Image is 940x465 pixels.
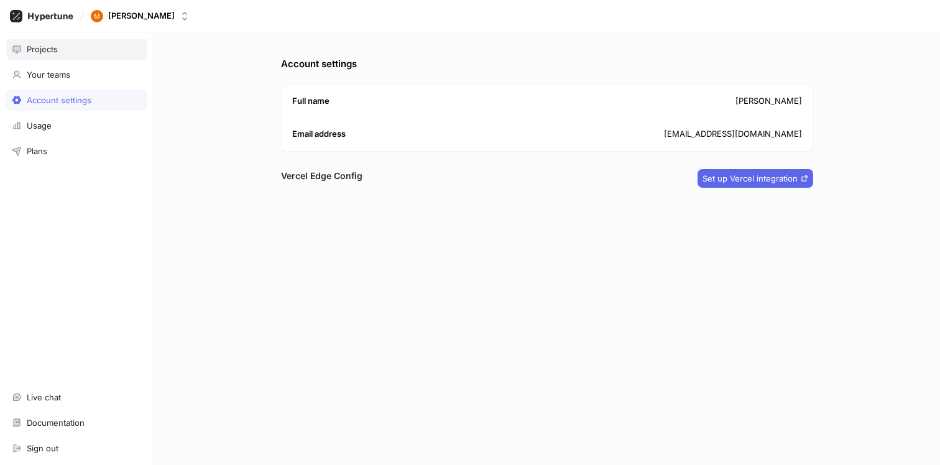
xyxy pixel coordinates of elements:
[6,90,147,111] a: Account settings
[27,392,61,402] div: Live chat
[6,64,147,85] a: Your teams
[27,418,85,428] div: Documentation
[664,128,802,140] p: [EMAIL_ADDRESS][DOMAIN_NAME]
[86,5,195,27] button: User[PERSON_NAME]
[281,169,362,182] h3: Vercel Edge Config
[6,412,147,433] a: Documentation
[698,169,813,188] button: Set up Vercel integration
[6,39,147,60] a: Projects
[27,70,70,80] div: Your teams
[282,85,813,118] div: [PERSON_NAME]
[91,10,103,22] img: User
[292,128,346,140] p: Email address
[27,95,91,105] div: Account settings
[703,175,798,182] span: Set up Vercel integration
[6,140,147,162] a: Plans
[292,95,329,108] p: Full name
[281,57,813,71] p: Account settings
[27,44,58,54] div: Projects
[27,443,58,453] div: Sign out
[108,11,175,21] div: [PERSON_NAME]
[27,121,52,131] div: Usage
[27,146,47,156] div: Plans
[6,115,147,136] a: Usage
